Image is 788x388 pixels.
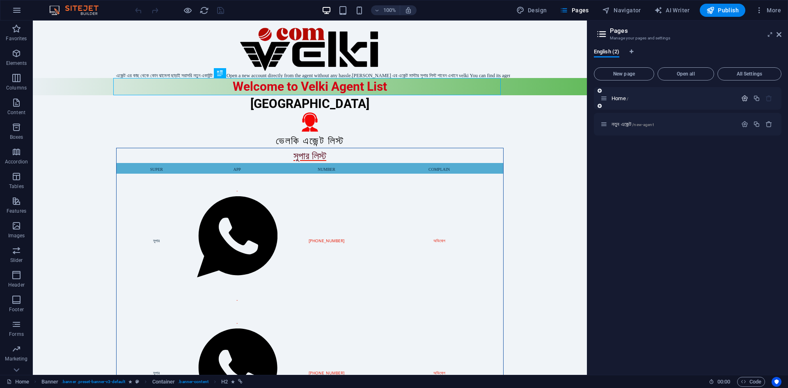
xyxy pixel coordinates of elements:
button: All Settings [717,67,781,80]
span: Design [516,6,547,14]
span: . banner-content [178,377,208,387]
span: Publish [706,6,739,14]
i: Element contains an animation [128,379,132,384]
p: Images [8,232,25,239]
button: New page [594,67,654,80]
p: Columns [6,85,27,91]
div: Duplicate [753,121,760,128]
h6: 100% [383,5,396,15]
button: Publish [700,4,745,17]
span: Navigator [602,6,641,14]
h3: Manage your pages and settings [610,34,765,42]
span: Click to select. Double-click to edit [41,377,59,387]
i: On resize automatically adjust zoom level to fit chosen device. [405,7,412,14]
i: This element is linked [238,379,243,384]
button: Design [513,4,550,17]
div: Language Tabs [594,48,781,64]
i: Reload page [199,6,209,15]
p: Content [7,109,25,116]
span: 00 00 [717,377,730,387]
img: Editor Logo [47,5,109,15]
p: Accordion [5,158,28,165]
span: More [755,6,781,14]
button: More [752,4,784,17]
button: 100% [371,5,400,15]
span: New page [598,71,651,76]
p: Boxes [10,134,23,140]
span: Click to select. Double-click to edit [221,377,228,387]
button: Pages [557,4,592,17]
button: Navigator [599,4,644,17]
button: Usercentrics [772,377,781,387]
nav: breadcrumb [41,377,243,387]
span: AI Writer [654,6,690,14]
span: Click to select. Double-click to edit [152,377,175,387]
h2: Pages [610,27,781,34]
button: AI Writer [651,4,693,17]
span: Click to open page [612,95,628,101]
a: Click to cancel selection. Double-click to open Pages [7,377,29,387]
i: Element contains an animation [231,379,235,384]
button: reload [199,5,209,15]
div: Home/ [609,96,737,101]
button: Code [737,377,765,387]
div: Remove [765,121,772,128]
p: Features [7,208,26,214]
div: নতুন এজেন্ট/new-agent [609,122,737,127]
div: Duplicate [753,95,760,102]
p: Forms [9,331,24,337]
span: Open all [661,71,710,76]
span: : [723,379,724,385]
p: Elements [6,60,27,67]
span: / [627,96,628,101]
div: The startpage cannot be deleted [765,95,772,102]
p: Marketing [5,356,27,362]
p: Slider [10,257,23,264]
p: Favorites [6,35,27,42]
button: Click here to leave preview mode and continue editing [183,5,192,15]
p: Tables [9,183,24,190]
h6: Session time [709,377,731,387]
span: /new-agent [632,122,653,127]
button: Open all [657,67,714,80]
p: Header [8,282,25,288]
div: Design (Ctrl+Alt+Y) [513,4,550,17]
span: All Settings [721,71,778,76]
span: Click to open page [612,121,654,127]
div: Settings [741,121,748,128]
span: English (2) [594,47,619,58]
span: Code [741,377,761,387]
p: Footer [9,306,24,313]
span: Pages [560,6,589,14]
span: . banner .preset-banner-v3-default [62,377,125,387]
i: This element is a customizable preset [135,379,139,384]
